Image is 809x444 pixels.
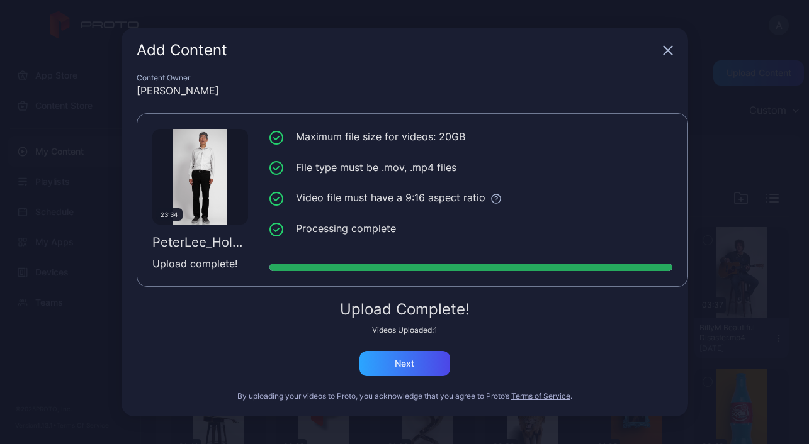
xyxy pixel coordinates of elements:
[156,208,183,221] div: 23:34
[137,43,658,58] div: Add Content
[137,83,673,98] div: [PERSON_NAME]
[511,391,570,401] button: Terms of Service
[269,129,672,145] li: Maximum file size for videos: 20GB
[152,256,248,271] div: Upload complete!
[152,235,248,250] div: PeterLee_Hologram_V2_LavMic.mp4
[395,358,414,369] div: Next
[269,221,672,236] li: Processing complete
[269,190,672,206] li: Video file must have a 9:16 aspect ratio
[269,160,672,175] li: File type must be .mov, .mp4 files
[359,351,450,376] button: Next
[137,325,673,335] div: Videos Uploaded: 1
[137,302,673,317] div: Upload Complete!
[137,391,673,401] div: By uploading your videos to Proto, you acknowledge that you agree to Proto’s .
[137,73,673,83] div: Content Owner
